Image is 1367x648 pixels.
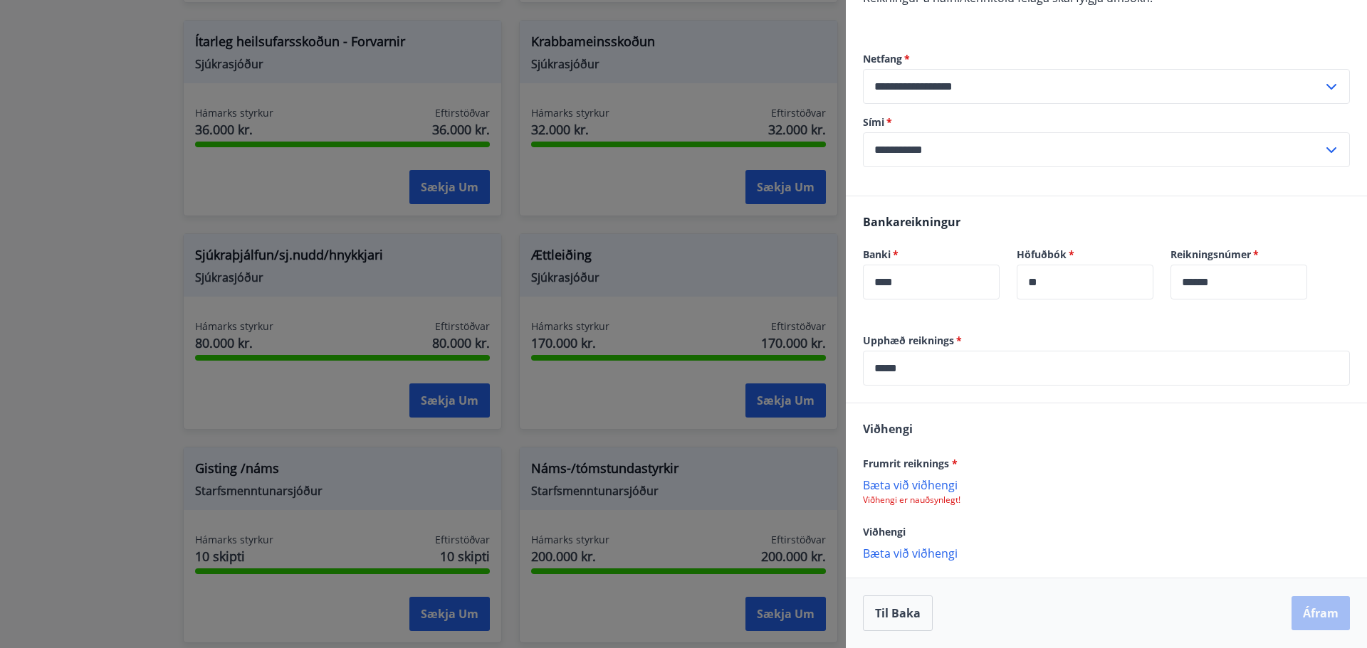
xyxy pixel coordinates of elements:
[863,595,933,631] button: Til baka
[863,248,1000,262] label: Banki
[863,351,1350,386] div: Upphæð reiknings
[1017,248,1153,262] label: Höfuðbók
[863,457,958,470] span: Frumrit reiknings
[1170,248,1307,262] label: Reikningsnúmer
[863,334,1350,348] label: Upphæð reiknings
[863,525,906,538] span: Viðhengi
[863,421,913,437] span: Viðhengi
[863,214,960,230] span: Bankareikningur
[863,52,1350,66] label: Netfang
[863,477,1350,492] p: Bæta við viðhengi
[863,494,1350,506] p: Viðhengi er nauðsynlegt!
[863,546,1350,560] p: Bæta við viðhengi
[863,115,1350,129] label: Sími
